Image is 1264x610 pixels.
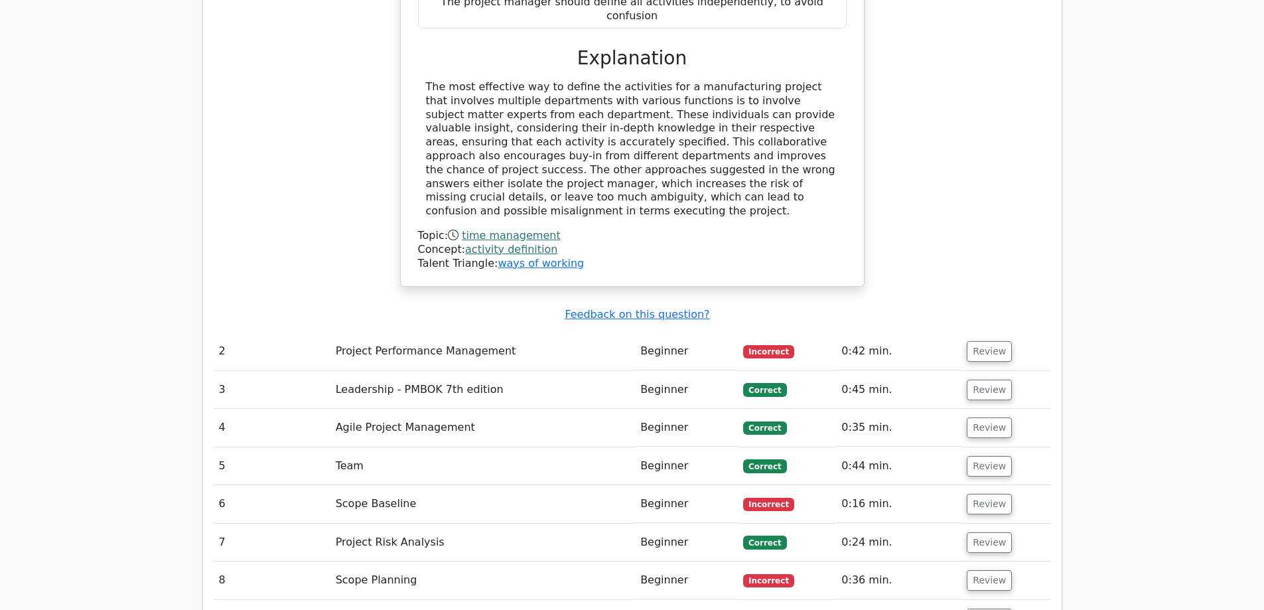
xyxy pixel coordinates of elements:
div: Concept: [418,243,847,257]
td: Beginner [635,409,738,447]
a: time management [462,229,560,242]
td: Beginner [635,333,738,370]
td: 4 [214,409,330,447]
span: Correct [743,383,786,396]
td: 8 [214,562,330,599]
span: Correct [743,536,786,549]
td: 0:36 min. [836,562,961,599]
td: 0:42 min. [836,333,961,370]
td: Beginner [635,524,738,562]
td: 0:44 min. [836,447,961,485]
div: The most effective way to define the activities for a manufacturing project that involves multipl... [426,80,839,218]
td: 0:35 min. [836,409,961,447]
span: Incorrect [743,574,794,587]
td: Beginner [635,371,738,409]
button: Review [967,456,1012,477]
span: Incorrect [743,345,794,358]
button: Review [967,494,1012,514]
a: Feedback on this question? [565,308,709,321]
td: Team [330,447,635,485]
td: 7 [214,524,330,562]
button: Review [967,341,1012,362]
h3: Explanation [426,47,839,70]
td: 3 [214,371,330,409]
button: Review [967,380,1012,400]
td: Beginner [635,447,738,485]
td: 0:45 min. [836,371,961,409]
div: Topic: [418,229,847,243]
td: 0:24 min. [836,524,961,562]
td: 5 [214,447,330,485]
td: Agile Project Management [330,409,635,447]
td: Leadership - PMBOK 7th edition [330,371,635,409]
button: Review [967,418,1012,438]
a: activity definition [465,243,557,256]
td: 2 [214,333,330,370]
td: Project Performance Management [330,333,635,370]
td: Beginner [635,485,738,523]
td: 6 [214,485,330,523]
button: Review [967,532,1012,553]
div: Talent Triangle: [418,229,847,270]
td: Scope Baseline [330,485,635,523]
td: Scope Planning [330,562,635,599]
span: Incorrect [743,498,794,511]
button: Review [967,570,1012,591]
td: Project Risk Analysis [330,524,635,562]
td: Beginner [635,562,738,599]
span: Correct [743,459,786,473]
td: 0:16 min. [836,485,961,523]
span: Correct [743,421,786,435]
a: ways of working [498,257,584,269]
